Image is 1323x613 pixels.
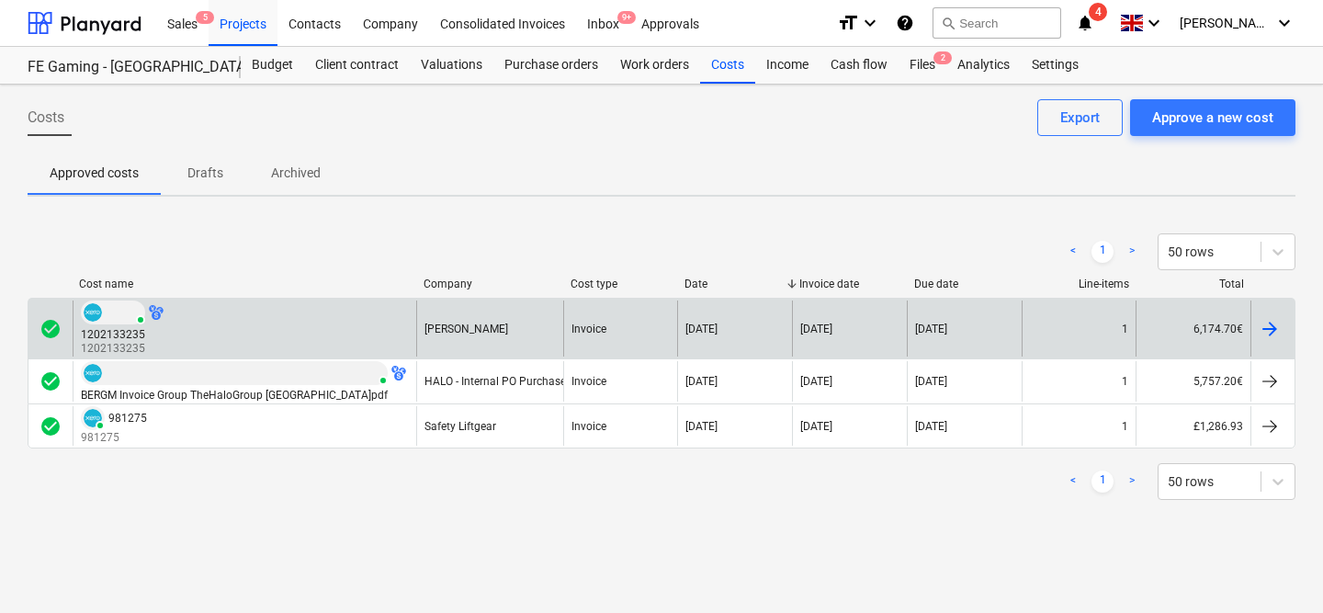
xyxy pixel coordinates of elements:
[1136,406,1250,446] div: £1,286.93
[1121,471,1143,493] a: Next page
[684,278,785,290] div: Date
[50,164,139,183] p: Approved costs
[1130,99,1295,136] button: Approve a new cost
[28,107,64,129] span: Costs
[837,12,859,34] i: format_size
[271,164,321,183] p: Archived
[424,323,508,335] div: [PERSON_NAME]
[799,278,899,290] div: Invoice date
[84,364,102,382] img: xero.svg
[800,420,832,433] div: [DATE]
[1091,241,1114,263] a: Page 1 is your current page
[1121,241,1143,263] a: Next page
[40,415,62,437] span: check_circle
[896,12,914,34] i: Knowledge base
[1273,12,1295,34] i: keyboard_arrow_down
[40,370,62,392] span: check_circle
[859,12,881,34] i: keyboard_arrow_down
[81,389,388,402] div: BERGM Invoice Group TheHaloGroup [GEOGRAPHIC_DATA]pdf
[304,47,410,84] a: Client contract
[800,323,832,335] div: [DATE]
[915,375,947,388] div: [DATE]
[933,7,1061,39] button: Search
[493,47,609,84] a: Purchase orders
[410,47,493,84] a: Valuations
[391,366,406,380] div: Invoice has a different currency from the budget
[84,409,102,427] img: xero.svg
[40,318,62,340] div: Invoice was approved
[81,341,164,357] p: 1202133235
[79,278,409,290] div: Cost name
[933,51,952,64] span: 2
[915,323,947,335] div: [DATE]
[1231,525,1323,613] iframe: Chat Widget
[685,375,718,388] div: [DATE]
[1062,241,1084,263] a: Previous page
[755,47,820,84] a: Income
[1136,301,1250,357] div: 6,174.70€
[1037,99,1123,136] button: Export
[899,47,946,84] a: Files2
[424,375,566,388] div: HALO - Internal PO Purchase
[685,323,718,335] div: [DATE]
[1091,471,1114,493] a: Page 1 is your current page
[1122,323,1128,335] div: 1
[40,318,62,340] span: check_circle
[81,361,388,385] div: Invoice has been synced with Xero and its status is currently PAID
[40,370,62,392] div: Invoice was approved
[1076,12,1094,34] i: notifications
[571,278,671,290] div: Cost type
[81,406,105,430] div: Invoice has been synced with Xero and its status is currently PAID
[571,375,606,388] div: Invoice
[1144,278,1244,290] div: Total
[108,412,147,425] div: 981275
[820,47,899,84] a: Cash flow
[84,303,102,322] img: xero.svg
[196,11,214,24] span: 5
[914,278,1014,290] div: Due date
[899,47,946,84] div: Files
[1122,420,1128,433] div: 1
[700,47,755,84] a: Costs
[183,164,227,183] p: Drafts
[1062,471,1084,493] a: Previous page
[1152,106,1273,130] div: Approve a new cost
[800,375,832,388] div: [DATE]
[915,420,947,433] div: [DATE]
[617,11,636,24] span: 9+
[1180,16,1272,30] span: [PERSON_NAME]
[424,420,496,433] div: Safety Liftgear
[946,47,1021,84] a: Analytics
[424,278,556,290] div: Company
[149,305,164,320] div: Invoice has a different currency from the budget
[81,328,145,341] div: 1202133235
[1136,361,1250,402] div: 5,757.20€
[609,47,700,84] a: Work orders
[685,420,718,433] div: [DATE]
[28,58,219,77] div: FE Gaming - [GEOGRAPHIC_DATA] - 2025
[941,16,955,30] span: search
[1122,375,1128,388] div: 1
[571,323,606,335] div: Invoice
[1060,106,1100,130] div: Export
[241,47,304,84] a: Budget
[1089,3,1107,21] span: 4
[1029,278,1129,290] div: Line-items
[1143,12,1165,34] i: keyboard_arrow_down
[571,420,606,433] div: Invoice
[81,430,147,446] p: 981275
[81,301,145,324] div: Invoice has been synced with Xero and its status is currently PAID
[1021,47,1090,84] a: Settings
[40,415,62,437] div: Invoice was approved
